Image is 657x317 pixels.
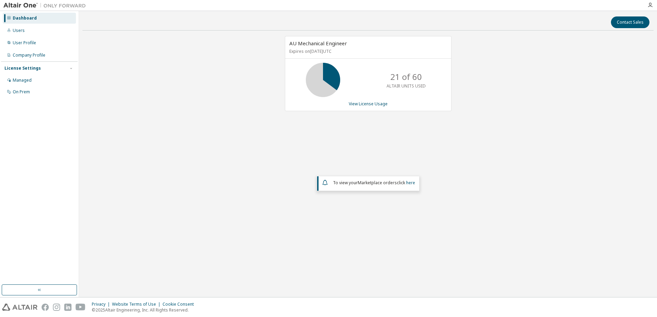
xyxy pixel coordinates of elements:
p: ALTAIR UNITS USED [387,83,426,89]
div: Cookie Consent [163,302,198,307]
img: linkedin.svg [64,304,71,311]
div: Users [13,28,25,33]
p: Expires on [DATE] UTC [289,48,445,54]
img: facebook.svg [42,304,49,311]
button: Contact Sales [611,16,649,28]
div: On Prem [13,89,30,95]
img: altair_logo.svg [2,304,37,311]
div: Privacy [92,302,112,307]
a: here [406,180,415,186]
em: Marketplace orders [358,180,397,186]
img: youtube.svg [76,304,86,311]
div: License Settings [4,66,41,71]
div: Website Terms of Use [112,302,163,307]
p: © 2025 Altair Engineering, Inc. All Rights Reserved. [92,307,198,313]
div: Managed [13,78,32,83]
div: User Profile [13,40,36,46]
p: 21 of 60 [390,71,422,83]
span: AU Mechanical Engineer [289,40,347,47]
div: Company Profile [13,52,45,58]
img: instagram.svg [53,304,60,311]
a: View License Usage [349,101,388,107]
span: To view your click [333,180,415,186]
div: Dashboard [13,15,37,21]
img: Altair One [3,2,89,9]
